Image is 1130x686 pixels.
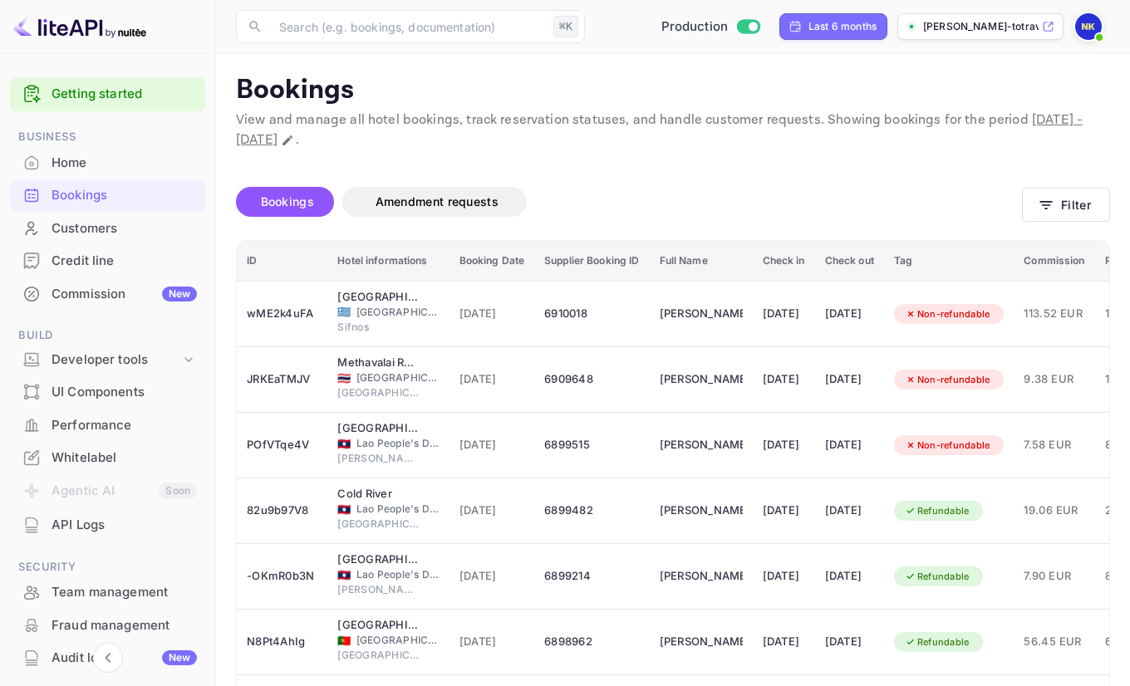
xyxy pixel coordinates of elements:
[269,10,547,43] input: Search (e.g. bookings, documentation)
[279,132,296,149] button: Change date range
[337,420,420,437] div: Sisombat Plaza Hotel
[247,432,317,458] div: POfVTqe4V
[894,304,1001,325] div: Non-refundable
[376,194,499,208] span: Amendment requests
[236,187,1022,217] div: account-settings tabs
[337,451,420,466] span: [PERSON_NAME]
[923,19,1039,34] p: [PERSON_NAME]-totrave...
[660,629,743,655] div: Ioannis Michalopoulos
[52,649,197,668] div: Audit logs
[825,629,874,655] div: [DATE]
[337,355,420,371] div: Methavalai Residence
[553,16,578,37] div: ⌘K
[808,19,877,34] div: Last 6 months
[1024,567,1084,586] span: 7.90 EUR
[1022,188,1110,222] button: Filter
[356,567,440,582] span: Lao People's Democratic Republic
[52,448,197,468] div: Whitelabel
[337,486,420,502] div: Cold River
[450,241,535,282] th: Booking Date
[763,563,805,590] div: [DATE]
[459,502,525,520] span: [DATE]
[753,241,815,282] th: Check in
[825,563,874,590] div: [DATE]
[52,350,180,370] div: Developer tools
[10,576,205,609] div: Team management
[894,632,980,653] div: Refundable
[10,213,205,245] div: Customers
[13,13,146,40] img: LiteAPI logo
[1024,436,1084,454] span: 7.58 EUR
[10,642,205,673] a: Audit logsNew
[655,17,767,37] div: Switch to Sandbox mode
[10,642,205,674] div: Audit logsNew
[884,241,1015,282] th: Tag
[236,74,1110,107] p: Bookings
[10,278,205,309] a: CommissionNew
[10,442,205,474] div: Whitelabel
[763,366,805,393] div: [DATE]
[337,504,351,515] span: Lao People's Democratic Republic
[10,245,205,277] div: Credit line
[10,245,205,276] a: Credit line
[337,570,351,581] span: Lao People's Democratic Republic
[247,629,317,655] div: N8Pt4AhIg
[10,509,205,540] a: API Logs
[544,366,639,393] div: 6909648
[10,442,205,473] a: Whitelabel
[247,366,317,393] div: JRKEaTMJV
[10,409,205,440] a: Performance
[52,583,197,602] div: Team management
[337,306,351,317] span: Greece
[10,278,205,311] div: CommissionNew
[10,179,205,210] a: Bookings
[261,194,314,208] span: Bookings
[10,345,205,375] div: Developer tools
[459,633,525,651] span: [DATE]
[337,617,420,634] div: Luster Hotel
[763,629,805,655] div: [DATE]
[894,435,1001,456] div: Non-refundable
[10,213,205,243] a: Customers
[10,558,205,576] span: Security
[544,301,639,327] div: 6910018
[660,563,743,590] div: Yash Jain
[459,436,525,454] span: [DATE]
[247,497,317,524] div: 82u9b97V8
[356,633,440,648] span: [GEOGRAPHIC_DATA]
[52,516,197,535] div: API Logs
[337,373,351,384] span: Thailand
[459,305,525,323] span: [DATE]
[660,497,743,524] div: Yash Jain
[356,436,440,451] span: Lao People's Democratic Republic
[763,432,805,458] div: [DATE]
[1024,502,1084,520] span: 19.06 EUR
[162,287,197,301] div: New
[52,616,197,635] div: Fraud management
[894,370,1001,390] div: Non-refundable
[247,301,317,327] div: wME2k4uFA
[825,366,874,393] div: [DATE]
[459,370,525,389] span: [DATE]
[1024,633,1084,651] span: 56.45 EUR
[10,128,205,146] span: Business
[544,563,639,590] div: 6899214
[337,517,420,532] span: [GEOGRAPHIC_DATA]
[337,648,420,663] span: [GEOGRAPHIC_DATA]
[337,289,420,306] div: Petali Village Hotel
[10,576,205,607] a: Team management
[162,650,197,665] div: New
[52,285,197,304] div: Commission
[825,497,874,524] div: [DATE]
[10,376,205,407] a: UI Components
[10,326,205,345] span: Build
[356,502,440,517] span: Lao People's Democratic Republic
[52,186,197,205] div: Bookings
[356,370,440,385] span: [GEOGRAPHIC_DATA]
[1024,370,1084,389] span: 9.38 EUR
[10,376,205,409] div: UI Components
[660,366,743,393] div: Yash Jain
[52,252,197,271] div: Credit line
[327,241,449,282] th: Hotel informations
[763,497,805,524] div: [DATE]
